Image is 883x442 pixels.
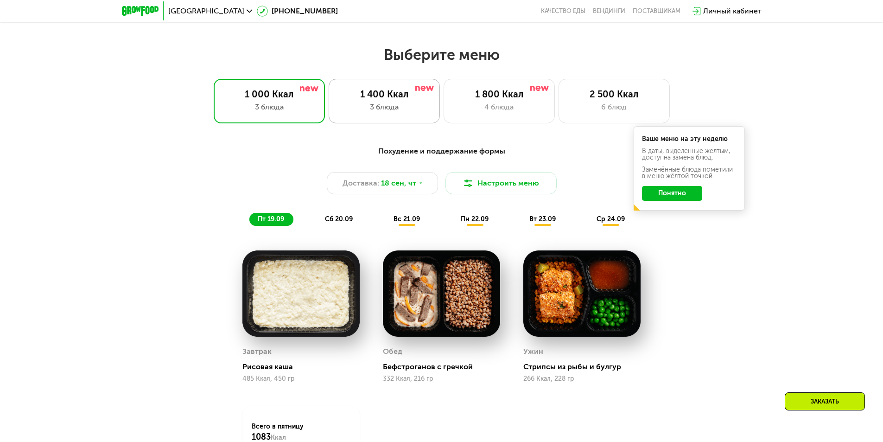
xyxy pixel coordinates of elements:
span: Ккал [271,434,286,442]
span: ср 24.09 [597,215,625,223]
div: 1 400 Ккал [338,89,430,100]
button: Понятно [642,186,702,201]
a: Качество еды [541,7,585,15]
div: Похудение и поддержание формы [167,146,716,157]
div: Бефстроганов с гречкой [383,362,508,372]
button: Настроить меню [445,172,557,194]
h2: Выберите меню [30,45,853,64]
div: 266 Ккал, 228 гр [523,375,641,383]
span: 18 сен, чт [381,178,416,189]
div: 6 блюд [568,102,660,113]
div: Заказать [785,392,865,410]
div: 1 000 Ккал [223,89,315,100]
div: Заменённые блюда пометили в меню жёлтой точкой. [642,167,737,179]
div: 2 500 Ккал [568,89,660,100]
span: 1083 [252,432,271,442]
span: пн 22.09 [461,215,489,223]
div: 4 блюда [453,102,545,113]
div: 1 800 Ккал [453,89,545,100]
div: Личный кабинет [703,6,762,17]
span: сб 20.09 [325,215,353,223]
div: 485 Ккал, 450 гр [242,375,360,383]
span: вс 21.09 [394,215,420,223]
span: пт 19.09 [258,215,284,223]
div: Стрипсы из рыбы и булгур [523,362,648,372]
div: 3 блюда [223,102,315,113]
a: [PHONE_NUMBER] [257,6,338,17]
div: Завтрак [242,345,272,359]
div: Рисовая каша [242,362,367,372]
div: 3 блюда [338,102,430,113]
div: Обед [383,345,402,359]
span: Доставка: [343,178,379,189]
a: Вендинги [593,7,625,15]
div: Ужин [523,345,543,359]
div: поставщикам [633,7,680,15]
div: В даты, выделенные желтым, доступна замена блюд. [642,148,737,161]
span: [GEOGRAPHIC_DATA] [168,7,244,15]
span: вт 23.09 [529,215,556,223]
div: Ваше меню на эту неделю [642,136,737,142]
div: 332 Ккал, 216 гр [383,375,500,383]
